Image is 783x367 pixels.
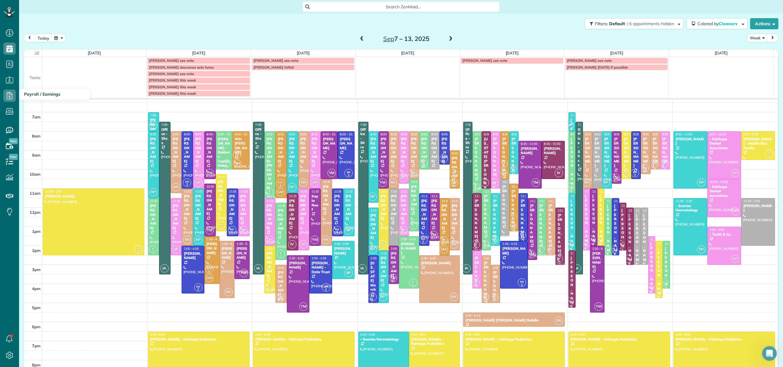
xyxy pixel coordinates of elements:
div: Office - Shcs [577,127,581,167]
span: KM [501,162,505,165]
div: [PERSON_NAME] [441,204,448,230]
span: GM [450,178,458,187]
span: 11:30 - 2:30 [539,199,556,203]
div: [PERSON_NAME] [150,118,158,144]
span: 10:30 - 1:15 [411,180,428,184]
div: [PERSON_NAME] [45,194,143,198]
a: [DATE] [506,50,519,55]
div: [PHONE_NUMBER] [431,169,438,178]
span: [PERSON_NAME] this week [149,91,196,96]
small: 3 [500,163,507,169]
small: 2 [440,158,448,164]
button: Actions [750,18,778,29]
span: 11:00 - 2:00 [311,189,328,193]
a: [DATE] [715,50,728,55]
div: [PERSON_NAME] [604,137,610,168]
span: 11:00 - 1:30 [229,189,246,193]
div: [PERSON_NAME] [391,137,397,163]
span: 10:15 - 1:15 [218,175,235,179]
span: 8:00 - 10:00 [421,132,438,136]
span: 8:00 - 11:15 [475,132,491,136]
div: [PERSON_NAME] [380,194,387,221]
span: 8:30 - 10:30 [544,142,560,146]
button: Home [96,2,108,14]
span: 8:00 - 11:00 [184,132,200,136]
span: KM [235,152,239,155]
div: Unlike the monthly ZenMaid billing that occurs on the same day each month, you may be charged mor... [10,73,96,109]
span: 11:00 - 2:30 [45,189,62,193]
span: 8:00 - 11:00 [391,132,408,136]
span: 11:30 - 2:30 [150,199,167,203]
span: 8:00 - 10:00 [218,132,235,136]
span: [PERSON_NAME] [DATE] if possible [567,65,628,70]
span: OP [490,178,498,187]
span: 8:00 - 10:15 [643,132,660,136]
div: [PERSON_NAME]-[PERSON_NAME] [266,137,274,190]
span: 10:45 - 1:15 [512,185,528,189]
div: HI [PERSON_NAME],The $33 is for your SMS. All SMS sent in [GEOGRAPHIC_DATA] is charged on top of ... [5,39,101,143]
span: IC [225,161,228,164]
div: [PERSON_NAME] [345,194,353,221]
span: 11:15 - 2:00 [421,194,438,198]
span: OP [194,178,203,187]
span: 8:00 - 10:30 [411,132,428,136]
span: 7:00 - 8:00 [150,113,165,117]
span: 11:30 - 2:15 [452,199,468,203]
span: 11:30 - 2:00 [743,199,760,203]
span: 7:30 - 3:30 [255,123,270,127]
span: OP [660,159,668,168]
div: [PERSON_NAME] [643,137,648,168]
div: [PERSON_NAME] [289,199,296,225]
span: RP [368,193,377,201]
span: 8:00 - 10:30 [502,132,519,136]
button: prev [24,34,35,42]
span: [PERSON_NAME] see note [462,58,507,63]
span: 8:00 - 11:30 [150,132,167,136]
span: RP [697,178,705,187]
span: 8:00 - 11:45 [371,132,387,136]
span: YM [206,169,214,177]
div: [PERSON_NAME] [633,137,639,168]
span: 11:15 - 2:15 [289,194,306,198]
button: Gif picker [19,201,24,206]
div: [PERSON_NAME] [585,137,591,168]
span: 8:00 - 11:00 [676,132,692,136]
div: Win [PERSON_NAME] [234,137,247,155]
span: 11:00 - 2:00 [195,189,212,193]
div: ZM is charging me $33 extra on top of my monthly bill [27,18,113,30]
div: [PERSON_NAME] [502,137,508,177]
span: [PERSON_NAME] descansa este lunes [149,65,214,70]
span: RR [389,178,397,187]
a: Filters: Default | 6 appointments hidden [582,18,684,29]
div: [PERSON_NAME] [172,137,180,163]
div: [PERSON_NAME] [401,137,407,163]
a: [DATE] [297,50,310,55]
span: 9:00 - 11:00 [452,151,468,155]
span: RP [508,164,517,172]
div: [PERSON_NAME] [401,194,407,221]
span: 8:00 - 9:45 [442,132,456,136]
span: YM [379,178,387,187]
span: 11:30 - 2:45 [530,199,547,203]
div: [PERSON_NAME] [614,137,620,168]
div: [PERSON_NAME] [530,204,535,243]
button: go back [4,2,16,14]
button: Start recording [39,201,44,206]
div: [PERSON_NAME] [195,194,203,221]
div: [PERSON_NAME] [323,185,330,211]
div: Eliana says… [5,14,118,39]
span: 11:00 - 2:00 [391,189,408,193]
span: 8:00 - 10:00 [432,132,448,136]
div: [PERSON_NAME] [594,137,600,168]
span: 11:00 - 1:30 [240,189,257,193]
small: 3 [233,154,241,160]
span: 11:00 - 1:30 [345,189,362,193]
span: 11:00 - 2:15 [484,189,500,193]
span: 8:00 - 10:00 [235,132,251,136]
button: Colored byCleaners [687,18,748,29]
div: [PERSON_NAME] [218,180,225,206]
span: [PERSON_NAME] see note [254,58,299,63]
span: 11:00 - 2:00 [592,189,609,193]
span: 8:00 - 10:00 [653,132,669,136]
span: [PERSON_NAME] this week [149,78,196,82]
